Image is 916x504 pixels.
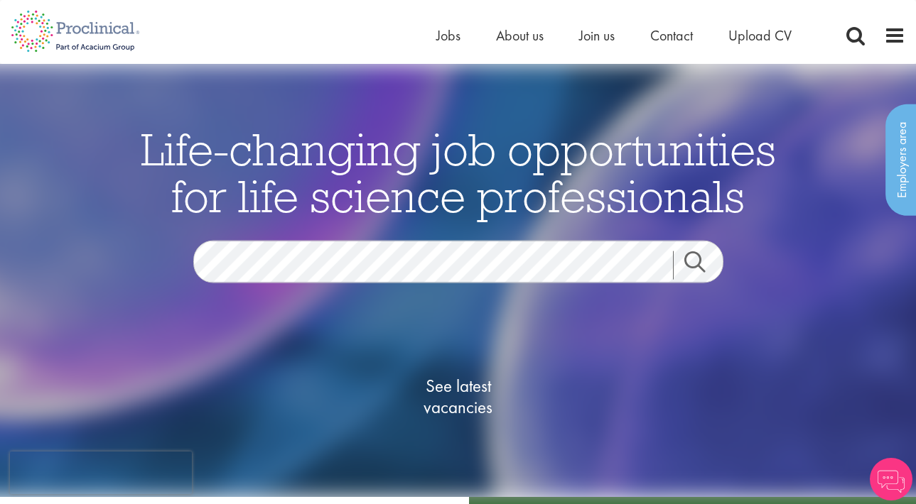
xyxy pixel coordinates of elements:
a: See latestvacancies [387,318,529,474]
span: Life-changing job opportunities for life science professionals [141,120,776,224]
a: Job search submit button [673,251,734,279]
a: Upload CV [728,26,792,45]
span: See latest vacancies [387,375,529,417]
a: Contact [650,26,693,45]
a: Join us [579,26,615,45]
img: Chatbot [870,458,912,500]
a: About us [496,26,544,45]
a: Jobs [436,26,460,45]
iframe: reCAPTCHA [10,451,192,494]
